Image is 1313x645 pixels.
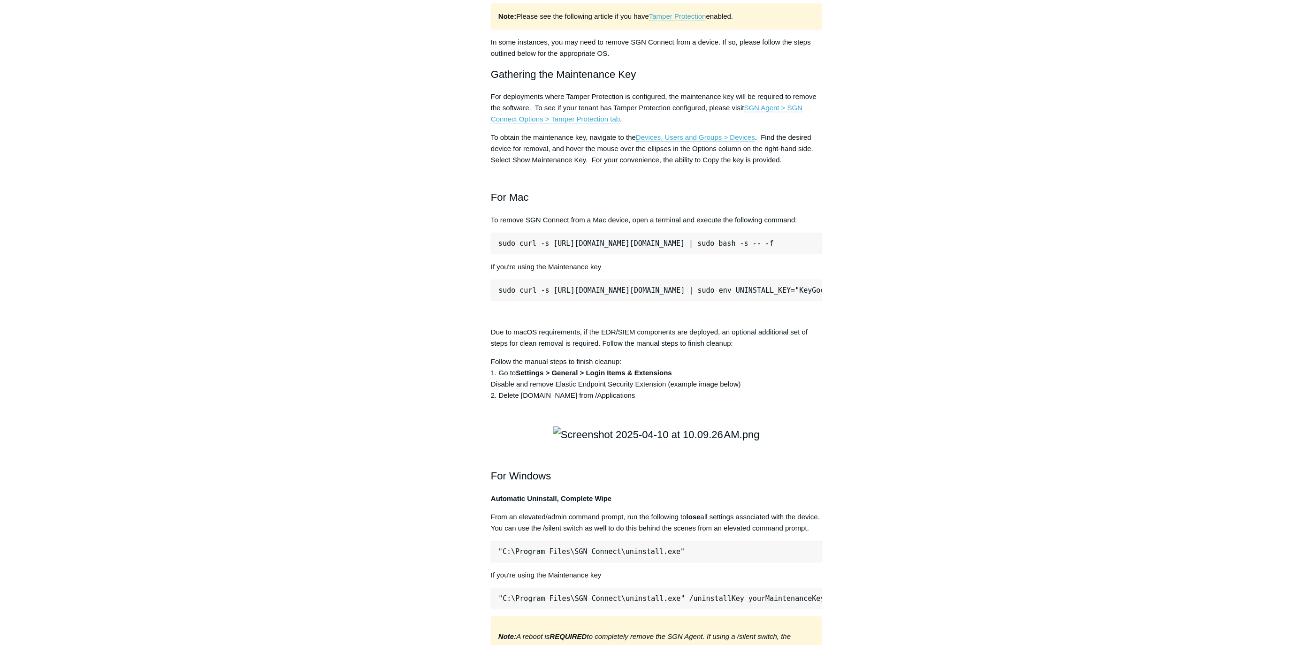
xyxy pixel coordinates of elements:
[491,233,822,254] pre: sudo curl -s [URL][DOMAIN_NAME][DOMAIN_NAME] | sudo bash -s -- -f
[550,632,587,640] strong: REQUIRED
[491,513,820,532] span: From an elevated/admin command prompt, run the following to all settings associated with the devi...
[498,12,733,21] span: Please see the following article if you have enabled.
[491,588,822,609] pre: "C:\Program Files\SGN Connect\uninstall.exe" /uninstallKey yourMaintenanceKeyHere
[491,569,822,581] p: If you're using the Maintenance key
[491,261,822,273] p: If you're using the Maintenance key
[491,494,611,502] strong: Automatic Uninstall, Complete Wipe
[491,132,822,166] p: To obtain the maintenance key, navigate to the . Find the desired device for removal, and hover t...
[491,451,822,484] h2: For Windows
[498,547,685,556] span: "C:\Program Files\SGN Connect\uninstall.exe"
[553,426,760,443] img: Screenshot 2025-04-10 at 10.09.26 AM.png
[516,369,672,377] strong: Settings > General > Login Items & Extensions
[491,173,822,205] h2: For Mac
[636,133,755,142] a: Devices, Users and Groups > Devices
[491,326,822,349] p: Due to macOS requirements, if the EDR/SIEM components are deployed, an optional additional set of...
[491,91,822,125] p: For deployments where Tamper Protection is configured, the maintenance key will be required to re...
[491,356,822,401] p: Follow the manual steps to finish cleanup: 1. Go to Disable and remove Elastic Endpoint Security ...
[491,66,822,83] h2: Gathering the Maintenance Key
[491,280,822,301] pre: sudo curl -s [URL][DOMAIN_NAME][DOMAIN_NAME] | sudo env UNINSTALL_KEY="KeyGoesHere" bash -s -- -f
[498,12,516,20] strong: Note:
[491,214,822,226] p: To remove SGN Connect from a Mac device, open a terminal and execute the following command:
[687,513,701,521] strong: lose
[491,37,822,59] p: In some instances, you may need to remove SGN Connect from a device. If so, please follow the ste...
[498,632,516,640] strong: Note:
[649,12,706,21] a: Tamper Protection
